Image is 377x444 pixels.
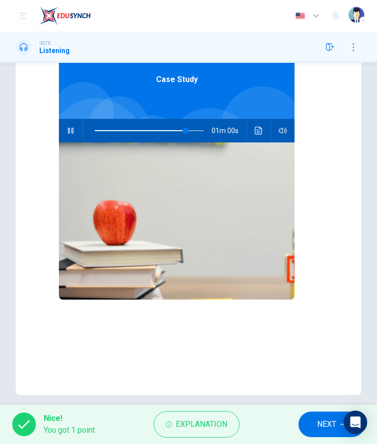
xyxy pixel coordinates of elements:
span: NEXT [317,417,336,431]
div: Open Intercom Messenger [344,411,367,434]
img: en [294,12,306,20]
span: Explanation [176,417,227,431]
button: open mobile menu [16,8,31,24]
span: Nice! [44,413,95,424]
button: NEXT [298,412,365,437]
span: 01m 00s [212,119,246,142]
img: Case Study [59,142,295,300]
button: Click to see the audio transcription [251,119,267,142]
img: Profile picture [349,7,364,23]
button: Explanation [154,411,240,438]
span: IELTS [39,40,51,47]
h1: Listening [39,47,70,55]
img: EduSynch logo [39,6,91,26]
span: Case Study [156,74,198,85]
span: You got 1 point [44,424,95,436]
